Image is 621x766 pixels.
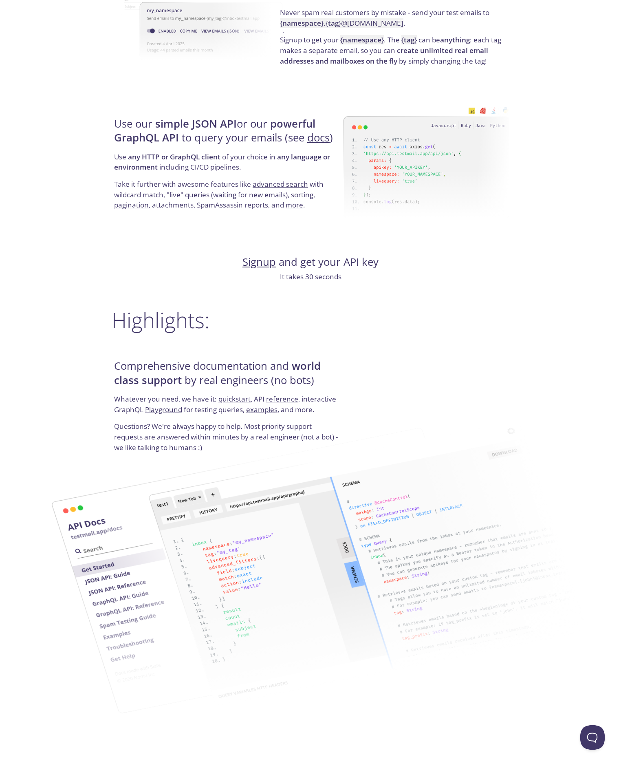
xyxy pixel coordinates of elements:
a: pagination [114,200,149,210]
strong: tag [404,35,414,44]
strong: powerful GraphQL API [114,117,315,145]
a: examples [246,405,277,414]
a: reference [266,394,298,404]
code: { } . { } @[DOMAIN_NAME] [280,18,403,28]
code: { } [401,35,417,44]
p: Never spam real customers by mistake - send your test emails to . [280,7,507,35]
strong: namespace [282,18,321,28]
a: quickstart [218,394,251,404]
a: more [286,200,303,210]
h4: and get your API key [112,255,509,269]
p: Use of your choice in including CI/CD pipelines. [114,152,341,179]
p: It takes 30 seconds [112,272,509,282]
strong: anything [440,35,470,44]
h2: Highlights: [112,308,509,332]
h4: Use our or our to query your emails (see ) [114,117,341,152]
a: Playground [145,405,182,414]
strong: tag [328,18,339,28]
p: Whatever you need, we have it: , API , interactive GraphQL for testing queries, , and more. [114,394,341,421]
iframe: Help Scout Beacon - Open [580,725,605,750]
a: docs [307,130,330,145]
h4: Comprehensive documentation and by real engineers (no bots) [114,359,341,394]
strong: simple JSON API [155,117,237,131]
img: documentation-2 [143,418,593,709]
p: Questions? We're always happy to help. Most priority support requests are answered within minutes... [114,421,341,453]
a: "live" queries [167,190,209,199]
strong: any language or environment [114,152,330,172]
p: Take it further with awesome features like with wildcard match, (waiting for new emails), , , att... [114,179,341,210]
strong: any HTTP or GraphQL client [128,152,220,161]
img: api [344,98,509,227]
strong: namespace [343,35,381,44]
strong: world class support [114,359,321,387]
strong: create unlimited real email addresses and mailboxes on the fly [280,46,488,66]
a: Signup [280,35,302,44]
code: { } [340,35,384,44]
a: sorting [291,190,313,199]
a: advanced search [253,179,308,189]
a: Signup [242,255,276,269]
p: to get your . The can be : each tag makes a separate email, so you can by simply changing the tag! [280,35,507,66]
